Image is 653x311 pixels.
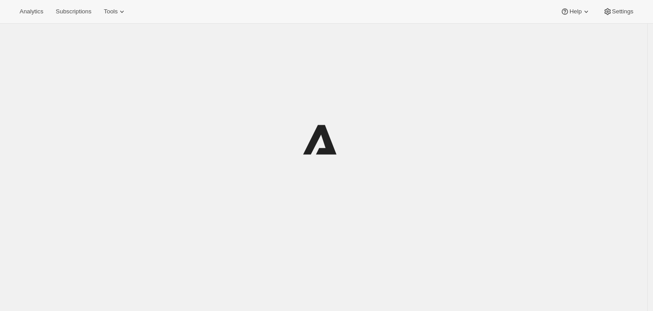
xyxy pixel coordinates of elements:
span: Tools [104,8,118,15]
span: Settings [612,8,633,15]
button: Analytics [14,5,49,18]
button: Subscriptions [50,5,97,18]
span: Help [569,8,581,15]
button: Help [555,5,596,18]
button: Tools [98,5,132,18]
span: Analytics [20,8,43,15]
span: Subscriptions [56,8,91,15]
button: Settings [598,5,639,18]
